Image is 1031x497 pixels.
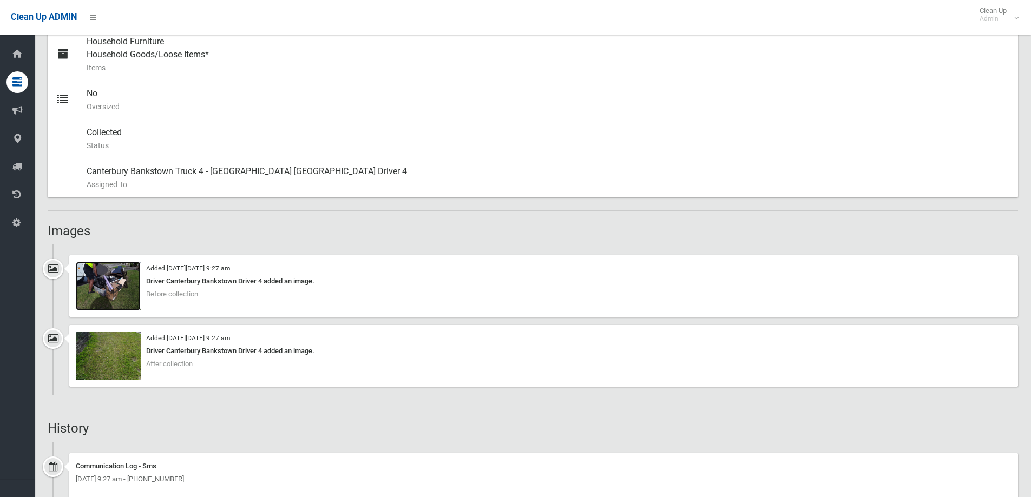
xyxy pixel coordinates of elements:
div: [DATE] 9:27 am - [PHONE_NUMBER] [76,473,1012,486]
small: Admin [980,15,1007,23]
span: After collection [146,360,193,368]
div: Driver Canterbury Bankstown Driver 4 added an image. [76,344,1012,357]
span: Clean Up ADMIN [11,12,77,22]
img: 2025-01-2109.27.037204935159496358239.jpg [76,332,141,380]
div: Canterbury Bankstown Truck 4 - [GEOGRAPHIC_DATA] [GEOGRAPHIC_DATA] Driver 4 [87,158,1009,197]
div: Collected [87,120,1009,158]
small: Assigned To [87,178,1009,191]
small: Status [87,139,1009,152]
div: Driver Canterbury Bankstown Driver 4 added an image. [76,275,1012,288]
small: Added [DATE][DATE] 9:27 am [146,264,230,272]
h2: Images [48,224,1018,238]
h2: History [48,421,1018,435]
div: No [87,81,1009,120]
span: Before collection [146,290,198,298]
span: Clean Up [974,6,1017,23]
small: Added [DATE][DATE] 9:27 am [146,334,230,342]
small: Items [87,61,1009,74]
img: 2025-01-2109.25.525308660978180455762.jpg [76,262,141,310]
div: Household Furniture Household Goods/Loose Items* [87,29,1009,81]
div: Communication Log - Sms [76,460,1012,473]
small: Oversized [87,100,1009,113]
